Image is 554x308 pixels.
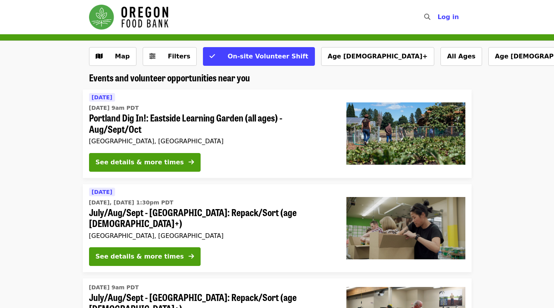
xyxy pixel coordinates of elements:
[424,13,430,21] i: search icon
[437,13,459,21] span: Log in
[210,53,215,60] i: check icon
[89,47,136,66] button: Show map view
[203,47,315,66] button: On-site Volunteer Shift
[115,53,130,60] span: Map
[89,153,201,172] button: See details & more times
[89,112,334,135] span: Portland Dig In!: Eastside Learning Garden (all ages) - Aug/Sept/Oct
[227,53,308,60] span: On-site Volunteer Shift
[321,47,434,66] button: Age [DEMOGRAPHIC_DATA]+
[89,283,139,292] time: [DATE] 9am PDT
[83,184,472,273] a: See details for "July/Aug/Sept - Portland: Repack/Sort (age 8+)"
[89,137,334,145] div: [GEOGRAPHIC_DATA], [GEOGRAPHIC_DATA]
[189,158,194,166] i: arrow-right icon
[168,53,190,60] span: Filters
[96,252,184,261] div: See details & more times
[189,253,194,260] i: arrow-right icon
[83,90,472,178] a: See details for "Portland Dig In!: Eastside Learning Garden (all ages) - Aug/Sept/Oct"
[143,47,197,66] button: Filters (0 selected)
[89,199,173,207] time: [DATE], [DATE] 1:30pm PDT
[89,70,250,84] span: Events and volunteer opportunities near you
[96,53,103,60] i: map icon
[89,104,139,112] time: [DATE] 9am PDT
[89,5,168,30] img: Oregon Food Bank - Home
[346,197,465,259] img: July/Aug/Sept - Portland: Repack/Sort (age 8+) organized by Oregon Food Bank
[346,102,465,165] img: Portland Dig In!: Eastside Learning Garden (all ages) - Aug/Sept/Oct organized by Oregon Food Bank
[89,207,334,229] span: July/Aug/Sept - [GEOGRAPHIC_DATA]: Repack/Sort (age [DEMOGRAPHIC_DATA]+)
[89,232,334,239] div: [GEOGRAPHIC_DATA], [GEOGRAPHIC_DATA]
[440,47,482,66] button: All Ages
[96,158,184,167] div: See details & more times
[89,247,201,266] button: See details & more times
[431,9,465,25] button: Log in
[92,189,112,195] span: [DATE]
[149,53,156,60] i: sliders-h icon
[92,94,112,100] span: [DATE]
[435,8,441,26] input: Search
